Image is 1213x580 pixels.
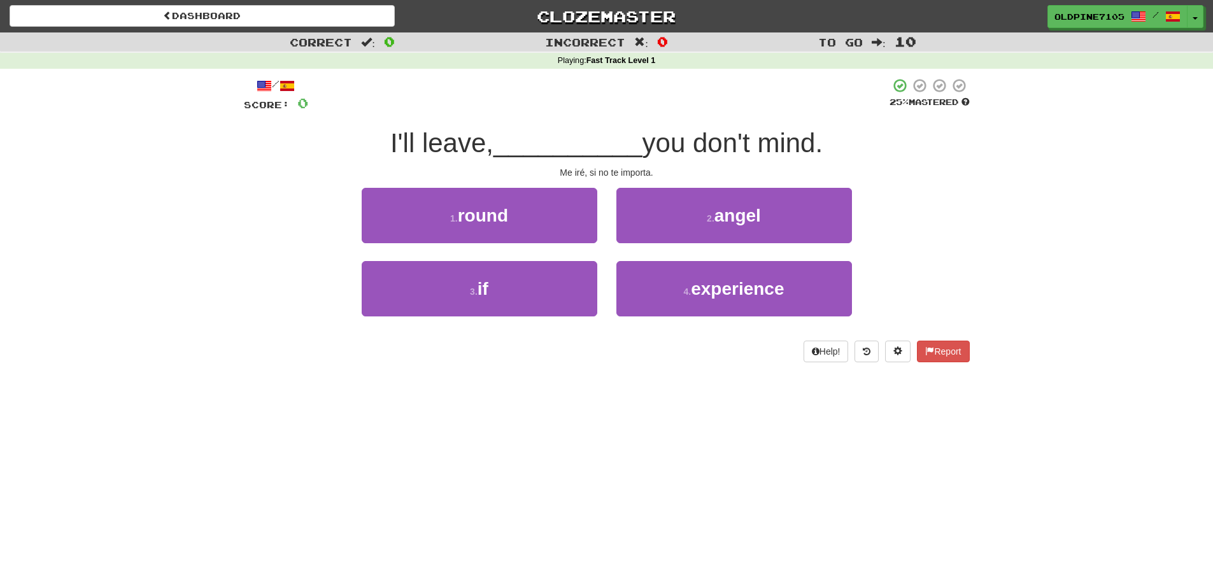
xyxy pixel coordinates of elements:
[872,37,886,48] span: :
[616,261,852,316] button: 4.experience
[361,37,375,48] span: :
[478,279,488,299] span: if
[616,188,852,243] button: 2.angel
[384,34,395,49] span: 0
[244,166,970,179] div: Me iré, si no te importa.
[917,341,969,362] button: Report
[290,36,352,48] span: Correct
[634,37,648,48] span: :
[890,97,909,107] span: 25 %
[493,128,642,158] span: __________
[545,36,625,48] span: Incorrect
[244,78,308,94] div: /
[586,56,656,65] strong: Fast Track Level 1
[1153,10,1159,19] span: /
[414,5,799,27] a: Clozemaster
[297,95,308,111] span: 0
[683,286,691,297] small: 4 .
[450,213,458,223] small: 1 .
[362,261,597,316] button: 3.if
[10,5,395,27] a: Dashboard
[855,341,879,362] button: Round history (alt+y)
[362,188,597,243] button: 1.round
[470,286,478,297] small: 3 .
[804,341,849,362] button: Help!
[1054,11,1124,22] span: OldPine7105
[657,34,668,49] span: 0
[895,34,916,49] span: 10
[458,206,508,225] span: round
[1047,5,1188,28] a: OldPine7105 /
[691,279,784,299] span: experience
[642,128,823,158] span: you don't mind.
[890,97,970,108] div: Mastered
[707,213,714,223] small: 2 .
[390,128,493,158] span: I'll leave,
[714,206,761,225] span: angel
[244,99,290,110] span: Score:
[818,36,863,48] span: To go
